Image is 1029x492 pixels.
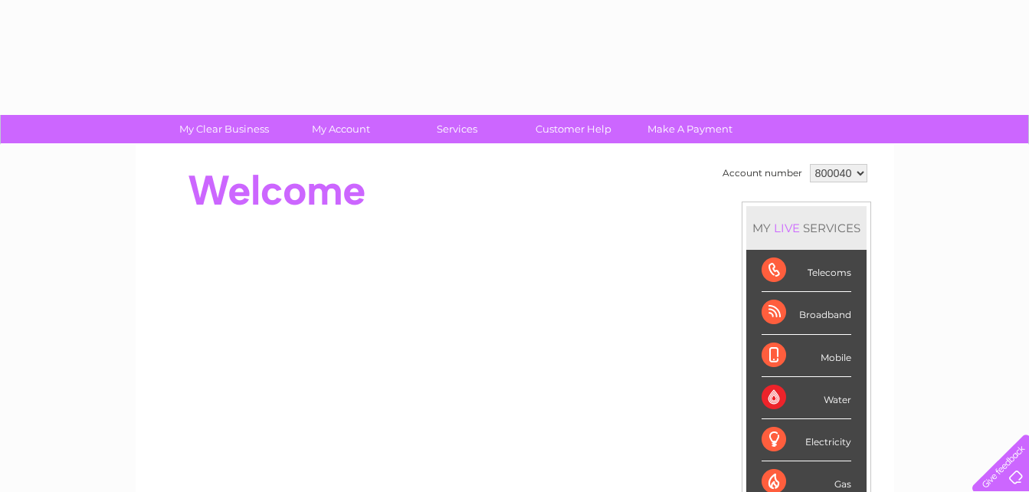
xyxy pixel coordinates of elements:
div: LIVE [771,221,803,235]
a: Services [394,115,520,143]
a: Make A Payment [627,115,753,143]
a: My Clear Business [161,115,287,143]
div: MY SERVICES [746,206,867,250]
div: Telecoms [762,250,851,292]
div: Water [762,377,851,419]
a: My Account [277,115,404,143]
div: Electricity [762,419,851,461]
td: Account number [719,160,806,186]
div: Broadband [762,292,851,334]
div: Mobile [762,335,851,377]
a: Customer Help [510,115,637,143]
